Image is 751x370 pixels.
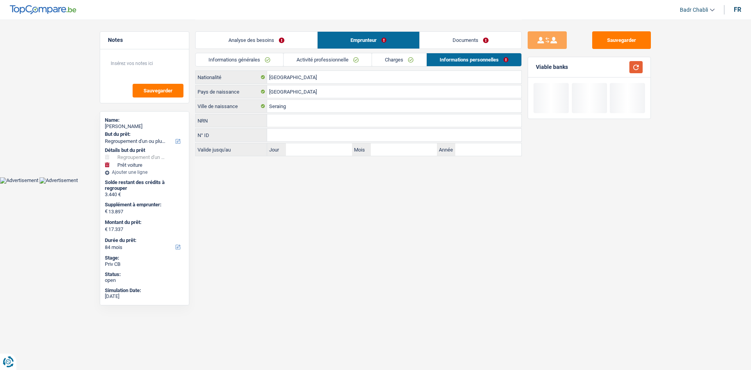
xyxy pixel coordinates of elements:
[318,32,419,49] a: Emprunteur
[286,143,352,156] input: JJ
[105,237,183,244] label: Durée du prêt:
[105,131,183,137] label: But du prêt:
[196,53,283,66] a: Informations générales
[371,143,437,156] input: MM
[105,219,183,226] label: Montant du prêt:
[455,143,521,156] input: AAAA
[105,226,108,233] span: €
[267,114,521,127] input: 12.12.12-123.12
[352,143,371,156] label: Mois
[105,147,184,153] div: Détails but du prêt
[196,114,267,127] label: NRN
[196,129,267,141] label: N° ID
[196,100,267,112] label: Ville de naissance
[196,32,317,49] a: Analyse des besoins
[267,85,521,98] input: Belgique
[105,271,184,278] div: Status:
[372,53,426,66] a: Charges
[108,37,181,43] h5: Notes
[105,202,183,208] label: Supplément à emprunter:
[437,143,456,156] label: Année
[680,7,708,13] span: Badr Chabli
[133,84,183,97] button: Sauvegarder
[196,71,267,83] label: Nationalité
[267,129,521,141] input: 590-1234567-89
[105,277,184,283] div: open
[105,191,184,198] div: 3.440 €
[105,208,108,215] span: €
[105,170,184,175] div: Ajouter une ligne
[105,287,184,294] div: Simulation Date:
[267,71,521,83] input: Belgique
[420,32,521,49] a: Documents
[10,5,76,14] img: TopCompare Logo
[40,177,78,184] img: Advertisement
[144,88,172,93] span: Sauvegarder
[284,53,372,66] a: Activité professionnelle
[427,53,521,66] a: Informations personnelles
[592,31,651,49] button: Sauvegarder
[674,4,715,16] a: Badr Chabli
[536,64,568,70] div: Viable banks
[196,85,267,98] label: Pays de naissance
[196,143,267,156] label: Valide jusqu'au
[105,179,184,191] div: Solde restant des crédits à regrouper
[267,143,286,156] label: Jour
[105,123,184,130] div: [PERSON_NAME]
[734,6,741,13] div: fr
[105,293,184,300] div: [DATE]
[105,255,184,261] div: Stage:
[105,117,184,123] div: Name:
[105,261,184,267] div: Priv CB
